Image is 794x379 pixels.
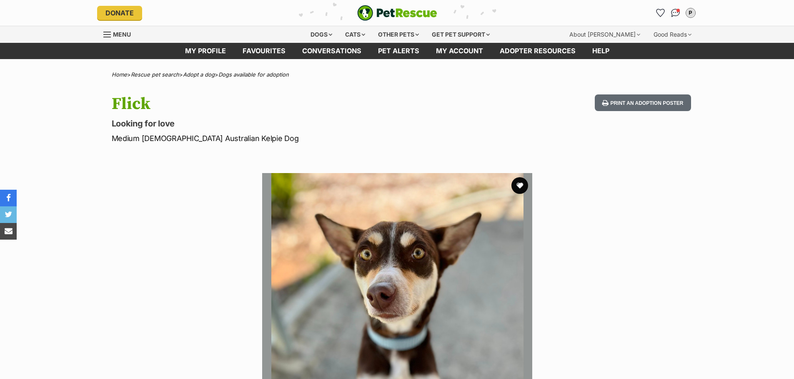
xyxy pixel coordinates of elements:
[112,133,464,144] p: Medium [DEMOGRAPHIC_DATA] Australian Kelpie Dog
[218,71,289,78] a: Dogs available for adoption
[669,6,682,20] a: Conversations
[339,26,371,43] div: Cats
[103,26,137,41] a: Menu
[426,26,496,43] div: Get pet support
[671,9,680,17] img: chat-41dd97257d64d25036548639549fe6c8038ab92f7586957e7f3b1b290dea8141.svg
[686,9,695,17] div: P
[491,43,584,59] a: Adopter resources
[370,43,428,59] a: Pet alerts
[112,71,127,78] a: Home
[595,94,691,111] button: Print an adoption poster
[428,43,491,59] a: My account
[357,5,437,21] img: logo-e224e6f780fb5917bec1dbf3a21bbac754714ae5b6737aabdf751b685950b380.svg
[113,31,131,38] span: Menu
[654,6,667,20] a: Favourites
[357,5,437,21] a: PetRescue
[305,26,338,43] div: Dogs
[584,43,618,59] a: Help
[372,26,425,43] div: Other pets
[564,26,646,43] div: About [PERSON_NAME]
[234,43,294,59] a: Favourites
[91,72,704,78] div: > > >
[511,177,528,194] button: favourite
[112,94,464,114] h1: Flick
[177,43,234,59] a: My profile
[97,6,142,20] a: Donate
[294,43,370,59] a: conversations
[131,71,179,78] a: Rescue pet search
[684,6,697,20] button: My account
[648,26,697,43] div: Good Reads
[654,6,697,20] ul: Account quick links
[183,71,215,78] a: Adopt a dog
[112,118,464,129] p: Looking for love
